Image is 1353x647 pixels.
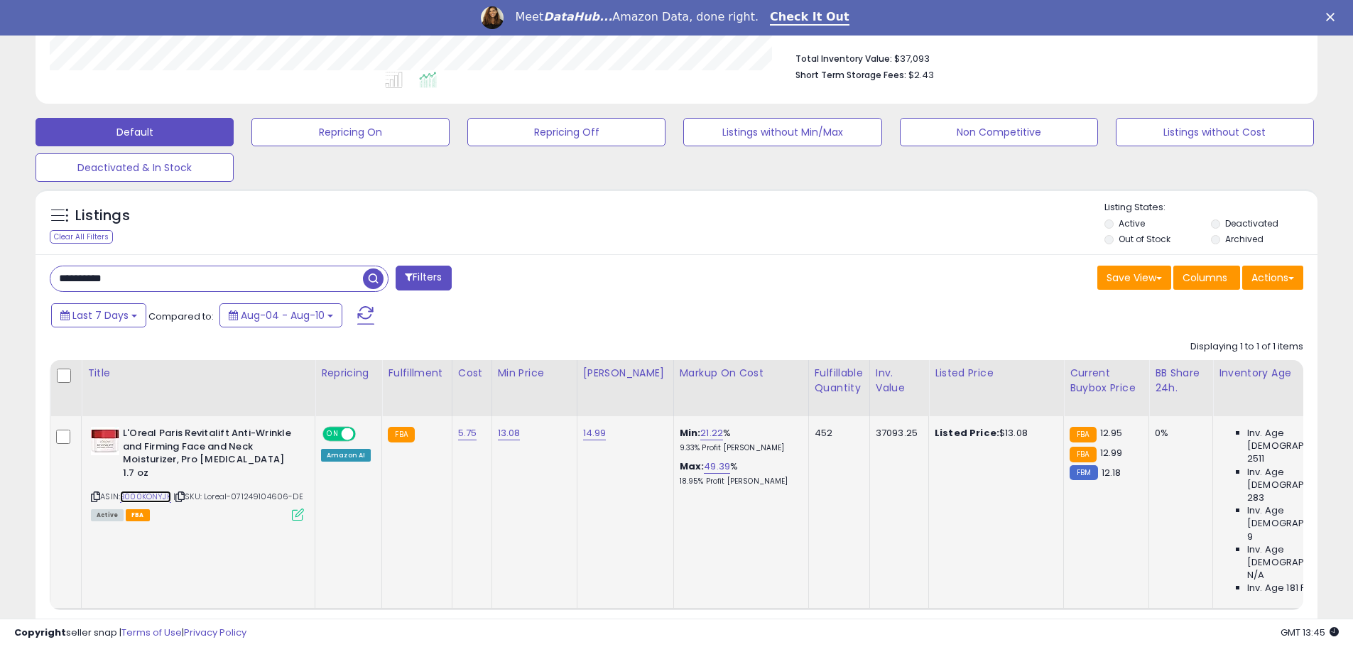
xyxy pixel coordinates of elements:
[388,366,445,381] div: Fulfillment
[1247,452,1265,465] span: 2511
[87,366,309,381] div: Title
[683,118,881,146] button: Listings without Min/Max
[1097,266,1171,290] button: Save View
[91,427,119,455] img: 41Ty9lKwUfL._SL40_.jpg
[1225,233,1264,245] label: Archived
[1242,266,1303,290] button: Actions
[1070,427,1096,442] small: FBA
[704,460,730,474] a: 49.39
[1100,426,1123,440] span: 12.95
[1281,626,1339,639] span: 2025-08-18 13:45 GMT
[1116,118,1314,146] button: Listings without Cost
[498,366,571,381] div: Min Price
[1102,466,1121,479] span: 12.18
[1070,447,1096,462] small: FBA
[36,118,234,146] button: Default
[908,68,934,82] span: $2.43
[1225,217,1278,229] label: Deactivated
[1119,233,1170,245] label: Out of Stock
[680,366,803,381] div: Markup on Cost
[467,118,665,146] button: Repricing Off
[876,427,918,440] div: 37093.25
[75,206,130,226] h5: Listings
[148,310,214,323] span: Compared to:
[14,626,66,639] strong: Copyright
[1326,13,1340,21] div: Close
[123,427,295,483] b: L'Oreal Paris Revitalift Anti-Wrinkle and Firming Face and Neck Moisturizer, Pro [MEDICAL_DATA] 1...
[935,366,1058,381] div: Listed Price
[1104,201,1317,214] p: Listing States:
[1119,217,1145,229] label: Active
[72,308,129,322] span: Last 7 Days
[1247,531,1253,543] span: 9
[1070,366,1143,396] div: Current Buybox Price
[321,449,371,462] div: Amazon AI
[680,427,798,453] div: %
[795,49,1293,66] li: $37,093
[91,509,124,521] span: All listings currently available for purchase on Amazon
[51,303,146,327] button: Last 7 Days
[770,10,849,26] a: Check It Out
[241,308,325,322] span: Aug-04 - Aug-10
[795,69,906,81] b: Short Term Storage Fees:
[1155,427,1202,440] div: 0%
[515,10,759,24] div: Meet Amazon Data, done right.
[396,266,451,290] button: Filters
[354,428,376,440] span: OFF
[1247,491,1264,504] span: 283
[1155,366,1207,396] div: BB Share 24h.
[251,118,450,146] button: Repricing On
[91,427,304,519] div: ASIN:
[126,509,150,521] span: FBA
[458,366,486,381] div: Cost
[680,426,701,440] b: Min:
[388,427,414,442] small: FBA
[680,460,798,486] div: %
[1100,446,1123,460] span: 12.99
[1247,569,1264,582] span: N/A
[815,366,864,396] div: Fulfillable Quantity
[680,460,705,473] b: Max:
[50,230,113,244] div: Clear All Filters
[795,53,892,65] b: Total Inventory Value:
[700,426,723,440] a: 21.22
[184,626,246,639] a: Privacy Policy
[458,426,477,440] a: 5.75
[1247,582,1322,594] span: Inv. Age 181 Plus:
[680,477,798,486] p: 18.95% Profit [PERSON_NAME]
[1190,340,1303,354] div: Displaying 1 to 1 of 1 items
[481,6,504,29] img: Profile image for Georgie
[1183,271,1227,285] span: Columns
[321,366,376,381] div: Repricing
[935,426,999,440] b: Listed Price:
[583,426,607,440] a: 14.99
[673,360,808,416] th: The percentage added to the cost of goods (COGS) that forms the calculator for Min & Max prices.
[173,491,303,502] span: | SKU: Loreal-071249104606-DE
[14,626,246,640] div: seller snap | |
[498,426,521,440] a: 13.08
[876,366,923,396] div: Inv. value
[36,153,234,182] button: Deactivated & In Stock
[680,443,798,453] p: 9.33% Profit [PERSON_NAME]
[219,303,342,327] button: Aug-04 - Aug-10
[935,427,1053,440] div: $13.08
[543,10,612,23] i: DataHub...
[120,491,171,503] a: B000KONYJK
[583,366,668,381] div: [PERSON_NAME]
[121,626,182,639] a: Terms of Use
[1173,266,1240,290] button: Columns
[1070,465,1097,480] small: FBM
[324,428,342,440] span: ON
[900,118,1098,146] button: Non Competitive
[815,427,859,440] div: 452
